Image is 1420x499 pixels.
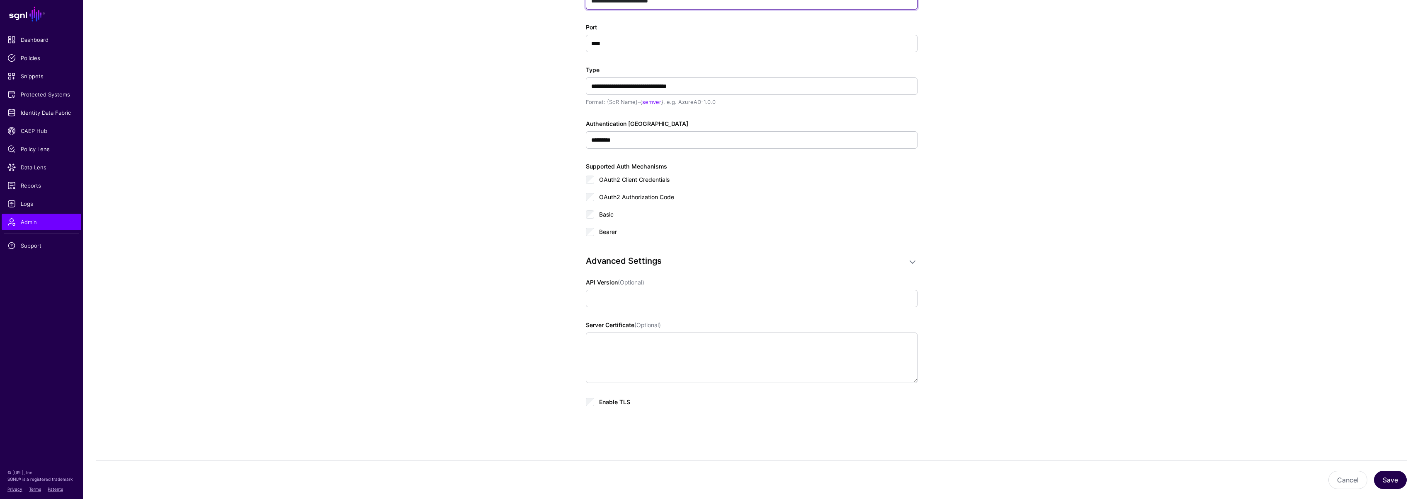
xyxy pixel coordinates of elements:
a: CAEP Hub [2,123,81,139]
a: Terms [29,487,41,492]
a: Reports [2,177,81,194]
span: Data Lens [7,163,75,171]
a: Admin [2,214,81,230]
span: Dashboard [7,36,75,44]
span: Reports [7,181,75,190]
label: Authentication [GEOGRAPHIC_DATA] [586,119,688,128]
span: Protected Systems [7,90,75,99]
a: Patents [48,487,63,492]
span: Snippets [7,72,75,80]
a: Protected Systems [2,86,81,103]
span: Basic [599,211,614,218]
span: Policy Lens [7,145,75,153]
span: Enable TLS [599,398,630,405]
button: Cancel [1328,471,1367,489]
a: Data Lens [2,159,81,176]
a: Snippets [2,68,81,84]
a: Privacy [7,487,22,492]
span: (Optional) [634,321,661,328]
span: Support [7,241,75,250]
a: Logs [2,195,81,212]
div: Format: {SoR Name}-{ }, e.g. AzureAD-1.0.0 [586,98,918,106]
a: Identity Data Fabric [2,104,81,121]
span: Identity Data Fabric [7,108,75,117]
span: CAEP Hub [7,127,75,135]
span: Admin [7,218,75,226]
a: semver [642,99,661,105]
a: Policy Lens [2,141,81,157]
p: © [URL], Inc [7,469,75,476]
button: Save [1374,471,1407,489]
h3: Advanced Settings [586,256,901,266]
a: SGNL [5,5,78,23]
label: Supported Auth Mechanisms [586,162,667,171]
label: Type [586,65,600,74]
label: API Version [586,278,644,287]
a: Dashboard [2,31,81,48]
span: Logs [7,200,75,208]
span: OAuth2 Authorization Code [599,193,674,200]
p: SGNL® is a registered trademark [7,476,75,482]
label: Port [586,23,597,31]
a: Policies [2,50,81,66]
span: OAuth2 Client Credentials [599,176,670,183]
span: Policies [7,54,75,62]
span: (Optional) [618,279,644,286]
span: Bearer [599,228,617,235]
label: Server Certificate [586,321,661,329]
